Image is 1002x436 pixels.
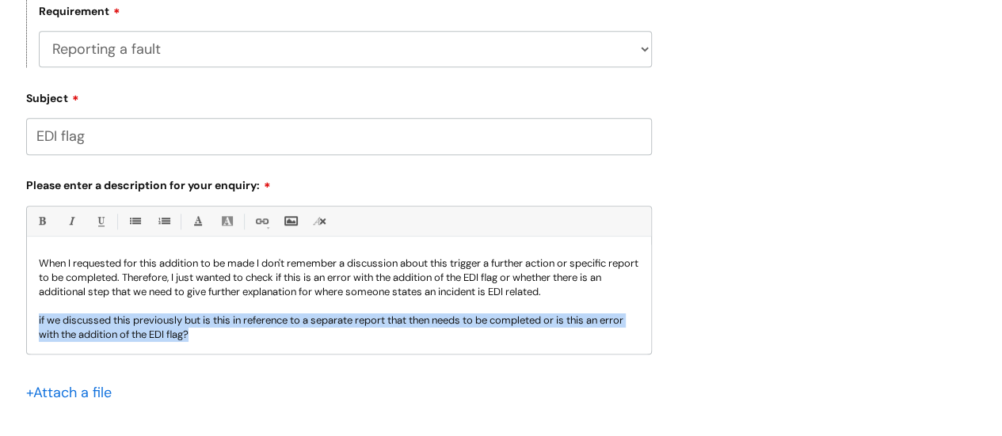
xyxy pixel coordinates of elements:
a: 1. Ordered List (Ctrl-Shift-8) [154,211,173,231]
span: + [26,383,33,402]
a: Remove formatting (Ctrl-\) [310,211,330,231]
p: if we discussed this previously but is this in reference to a separate report that then needs to ... [39,313,639,342]
a: Insert Image... [280,211,300,231]
div: Attach a file [26,380,121,405]
label: Please enter a description for your enquiry: [26,173,652,192]
label: Requirement [39,2,120,18]
a: Underline(Ctrl-U) [90,211,110,231]
a: Link [251,211,271,231]
a: Font Color [188,211,208,231]
a: Back Color [217,211,237,231]
a: Bold (Ctrl-B) [32,211,51,231]
p: When I requested for this addition to be made I don't remember a discussion about this trigger a ... [39,256,639,299]
a: Italic (Ctrl-I) [61,211,81,231]
label: Subject [26,86,652,105]
a: • Unordered List (Ctrl-Shift-7) [124,211,144,231]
